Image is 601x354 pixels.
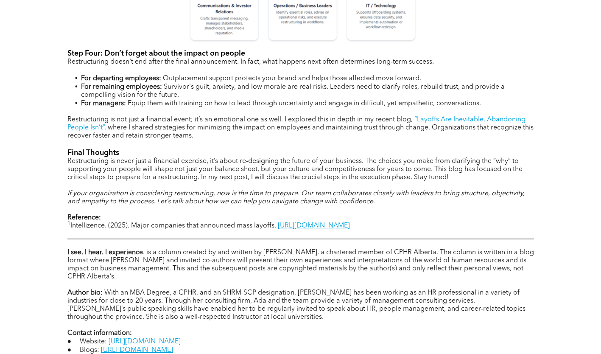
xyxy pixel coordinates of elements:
span: Equip them with training on how to lead through uncertainty and engage in difficult, yet empathet... [128,100,481,107]
span: Restructuring is never just a financial exercise, it’s about re-designing the future of your busi... [67,158,523,181]
strong: Reference: [67,214,101,221]
span: ● Website: [67,338,107,345]
span: ● Blogs: [67,347,100,354]
span: Restructuring is not just a financial event; it’s an emotional one as well. I explored this in de... [67,116,413,123]
strong: For remaining employees: [81,84,162,90]
span: With an MBA Degree, a CPHR, and an SHRM-SCP designation, [PERSON_NAME] has been working as an HR ... [67,289,526,320]
span: , where I shared strategies for minimizing the impact on employees and maintaining trust through ... [67,124,534,139]
span: . is a column created by and written by [PERSON_NAME], a chartered member of CPHR Alberta. The co... [67,249,534,280]
a: “Layoffs Are Inevitable, Abandoning People Isn’t” [67,116,526,131]
a: [URL][DOMAIN_NAME] [101,347,173,354]
span: Step Four: Don’t forget about the impact on people [67,50,245,57]
strong: For managers: [81,100,126,107]
a: [URL][DOMAIN_NAME] [278,222,350,229]
span: Outplacement support protects your brand and helps those affected move forward. [163,75,421,82]
span: Survivor's guilt, anxiety, and low morale are real risks. Leaders need to clarify roles, rebuild ... [81,84,505,98]
span: Intellizence. (2025). Major companies that announced mass layoffs. [70,222,276,229]
strong: I see. I hear. I experience [67,249,143,256]
a: [URL][DOMAIN_NAME] [109,338,181,345]
sup: 1 [67,221,70,226]
span: Final Thoughts [67,149,119,157]
strong: Author bio: [67,289,103,296]
strong: Contact information: [67,330,132,337]
strong: For departing employees: [81,75,161,82]
span: Restructuring doesn't end after the final announcement. In fact, what happens next often determin... [67,59,434,65]
span: If your organization is considering restructuring, now is the time to prepare. Our team collabora... [67,190,525,205]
